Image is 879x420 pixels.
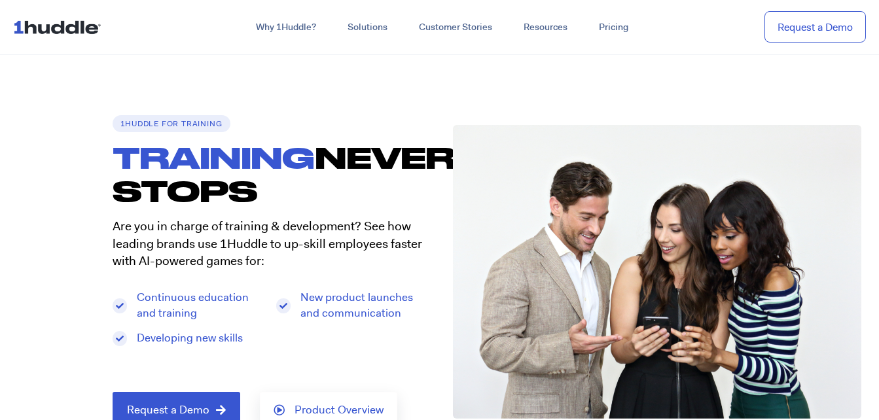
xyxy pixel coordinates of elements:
[113,218,427,270] p: Are you in charge of training & development? See how leading brands use 1Huddle to up-skill emplo...
[113,115,230,132] h6: 1Huddle for TRAINING
[764,11,866,43] a: Request a Demo
[134,290,263,321] span: Continuous education and training
[240,16,332,39] a: Why 1Huddle?
[113,141,440,208] h1: NEVER STOPS
[113,140,315,174] span: TRAINING
[508,16,583,39] a: Resources
[295,404,384,416] span: Product Overview
[332,16,403,39] a: Solutions
[127,404,209,416] span: Request a Demo
[403,16,508,39] a: Customer Stories
[13,14,107,39] img: ...
[297,290,427,321] span: New product launches and communication
[134,330,243,346] span: Developing new skills
[583,16,644,39] a: Pricing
